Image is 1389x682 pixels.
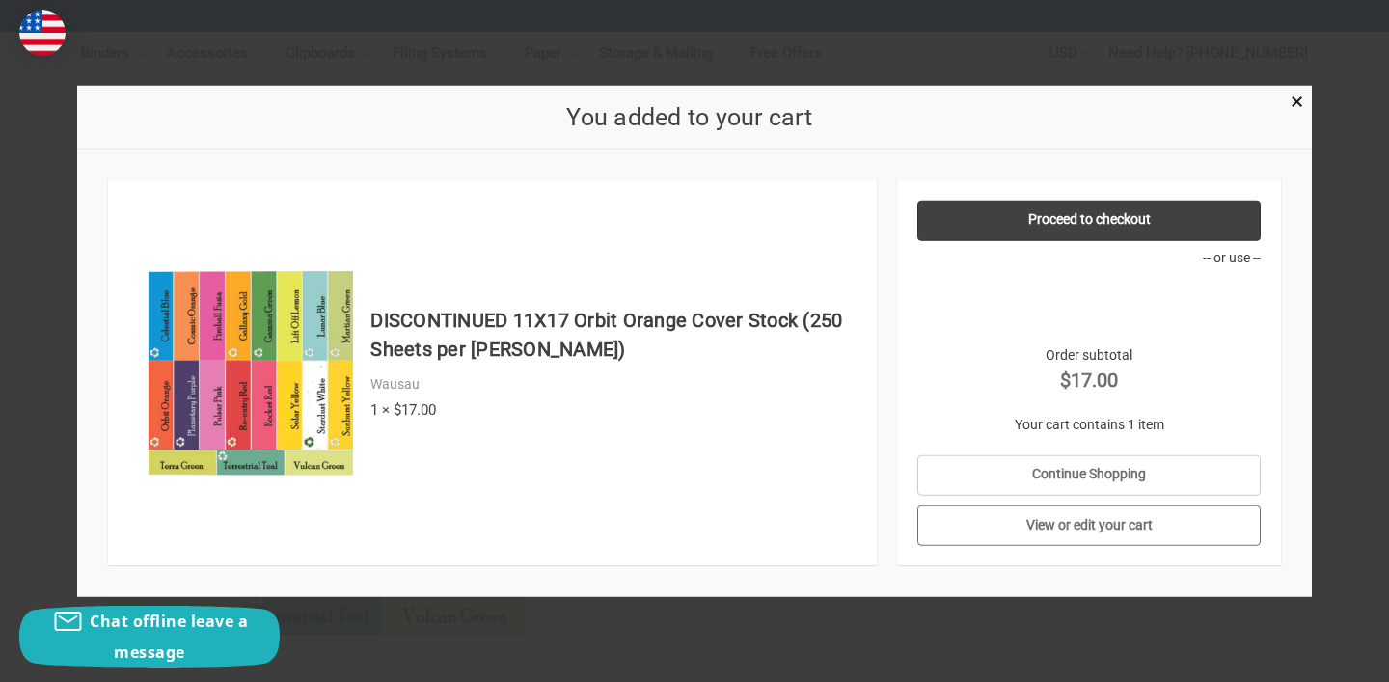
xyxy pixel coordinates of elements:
a: Close [1287,90,1307,110]
a: Proceed to checkout [917,200,1262,240]
p: Your cart contains 1 item [917,414,1262,434]
strong: $17.00 [917,365,1262,394]
a: View or edit your cart [917,505,1262,546]
div: Order subtotal [917,344,1262,394]
img: duty and tax information for United States [19,10,66,56]
button: Chat offline leave a message [19,606,280,668]
div: Wausau [370,374,857,395]
span: × [1291,88,1303,116]
h2: You added to your cart [108,98,1271,135]
p: -- or use -- [917,247,1262,267]
a: Continue Shopping [917,454,1262,495]
img: 11X17 Orbit Orange Cover Stock (250 Sheets per Ream) [138,261,361,484]
div: 1 × $17.00 [370,398,857,421]
span: Chat offline leave a message [90,611,248,663]
h4: DISCONTINUED 11X17 Orbit Orange Cover Stock (250 Sheets per [PERSON_NAME]) [370,306,857,364]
